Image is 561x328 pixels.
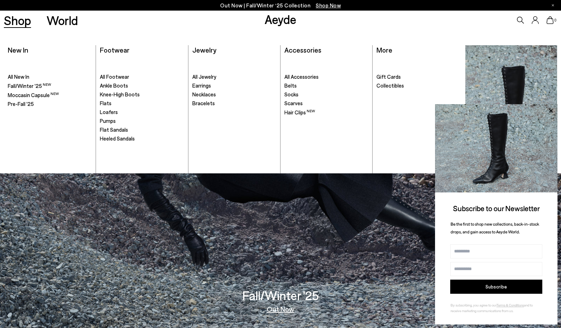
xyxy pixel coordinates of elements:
[100,46,129,54] a: Footwear
[284,100,303,106] span: Scarves
[465,45,557,169] a: Fall/Winter '25 Out Now
[284,82,297,89] span: Belts
[284,46,321,54] a: Accessories
[8,73,29,80] span: All New In
[8,91,92,99] a: Moccasin Capsule
[8,101,92,108] a: Pre-Fall '25
[554,18,557,22] span: 0
[100,109,184,116] a: Loafers
[376,82,404,89] span: Collectibles
[284,109,368,116] a: Hair Clips
[47,14,78,26] a: World
[376,82,461,89] a: Collectibles
[435,104,557,192] img: 2a6287a1333c9a56320fd6e7b3c4a9a9.jpg
[100,100,111,106] span: Flats
[192,82,211,89] span: Earrings
[284,91,298,97] span: Socks
[8,83,51,89] span: Fall/Winter '25
[284,100,368,107] a: Scarves
[376,46,392,54] a: More
[100,73,184,80] a: All Footwear
[451,303,496,307] span: By subscribing, you agree to our
[192,100,215,106] span: Bracelets
[100,82,184,89] a: Ankle Boots
[4,14,31,26] a: Shop
[100,118,184,125] a: Pumps
[100,126,128,133] span: Flat Sandals
[192,100,276,107] a: Bracelets
[465,45,557,169] img: Group_1295_900x.jpg
[192,73,276,80] a: All Jewelry
[496,303,524,307] a: Terms & Conditions
[8,101,34,107] span: Pre-Fall '25
[220,1,341,10] p: Out Now | Fall/Winter ‘25 Collection
[100,91,184,98] a: Knee-High Boots
[267,305,294,312] a: Out Now
[192,46,216,54] a: Jewelry
[100,82,128,89] span: Ankle Boots
[376,73,401,80] span: Gift Cards
[284,73,319,80] span: All Accessories
[100,135,135,142] span: Heeled Sandals
[316,2,341,8] span: Navigate to /collections/new-in
[192,82,276,89] a: Earrings
[284,73,368,80] a: All Accessories
[8,82,92,90] a: Fall/Winter '25
[265,12,296,26] a: Aeyde
[284,82,368,89] a: Belts
[100,109,118,115] span: Loafers
[242,289,319,302] h3: Fall/Winter '25
[100,100,184,107] a: Flats
[376,73,461,80] a: Gift Cards
[100,126,184,133] a: Flat Sandals
[547,16,554,24] a: 0
[8,46,28,54] a: New In
[100,91,140,97] span: Knee-High Boots
[8,92,59,98] span: Moccasin Capsule
[192,91,276,98] a: Necklaces
[284,91,368,98] a: Socks
[284,109,315,115] span: Hair Clips
[453,204,540,213] span: Subscribe to our Newsletter
[451,221,539,234] span: Be the first to shop new collections, back-in-stock drops, and gain access to Aeyde World.
[192,91,216,97] span: Necklaces
[100,73,129,80] span: All Footwear
[100,135,184,142] a: Heeled Sandals
[8,73,92,80] a: All New In
[100,118,116,124] span: Pumps
[450,280,542,294] button: Subscribe
[192,73,216,80] span: All Jewelry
